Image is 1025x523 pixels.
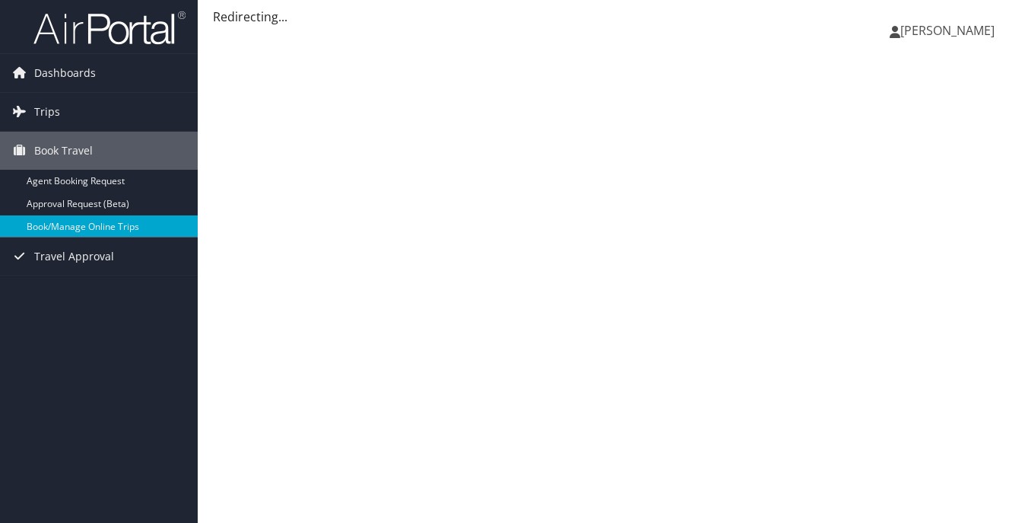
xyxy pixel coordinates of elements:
[34,132,93,170] span: Book Travel
[213,8,1010,26] div: Redirecting...
[34,238,114,276] span: Travel Approval
[900,22,995,39] span: [PERSON_NAME]
[34,54,96,92] span: Dashboards
[34,93,60,131] span: Trips
[890,8,1010,53] a: [PERSON_NAME]
[33,10,186,46] img: airportal-logo.png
